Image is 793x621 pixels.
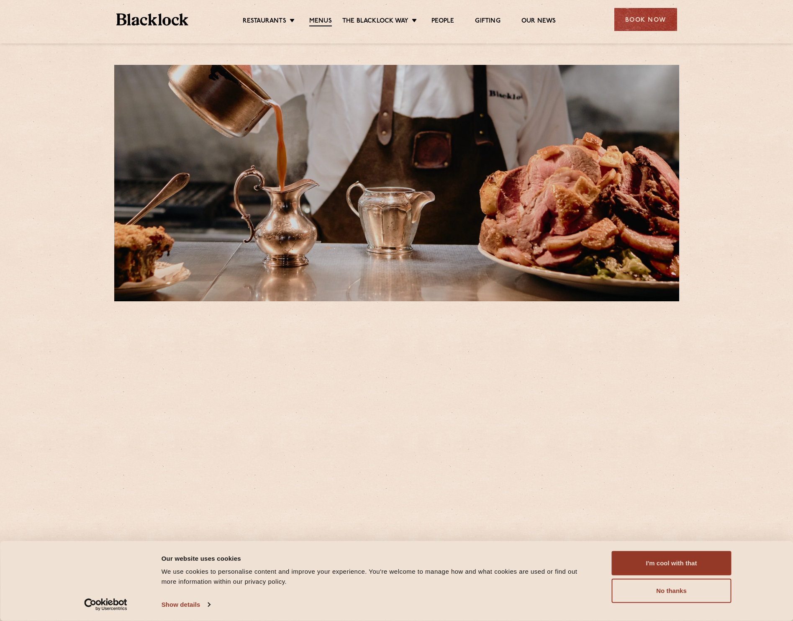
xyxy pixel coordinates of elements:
[342,17,408,26] a: The Blacklock Way
[612,579,731,603] button: No thanks
[162,567,593,587] div: We use cookies to personalise content and improve your experience. You're welcome to manage how a...
[162,553,593,563] div: Our website uses cookies
[162,598,210,611] a: Show details
[309,17,332,26] a: Menus
[243,17,286,26] a: Restaurants
[116,13,189,26] img: BL_Textured_Logo-footer-cropped.svg
[521,17,556,26] a: Our News
[614,8,677,31] div: Book Now
[612,551,731,575] button: I'm cool with that
[475,17,500,26] a: Gifting
[69,598,142,611] a: Usercentrics Cookiebot - opens in a new window
[431,17,454,26] a: People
